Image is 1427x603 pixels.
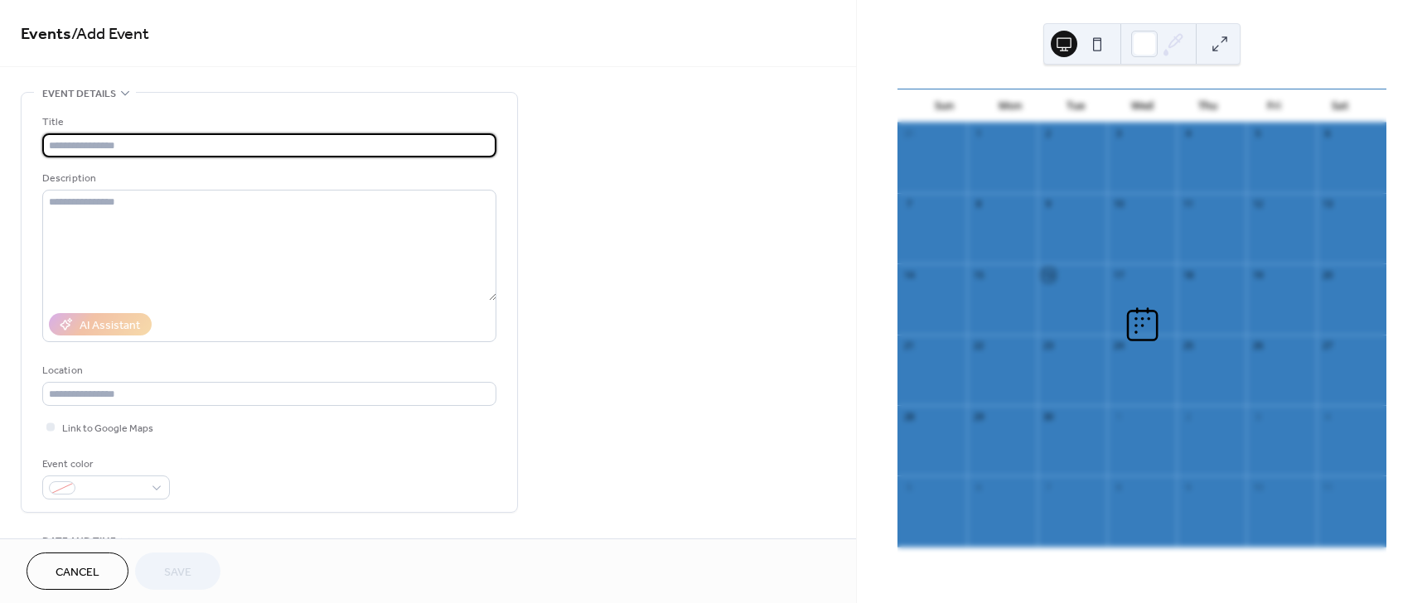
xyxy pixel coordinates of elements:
[42,85,116,103] span: Event details
[1251,268,1264,281] div: 19
[71,18,149,51] span: / Add Event
[977,89,1043,123] div: Mon
[1251,128,1264,140] div: 5
[1322,128,1334,140] div: 6
[972,480,984,493] div: 6
[1251,480,1264,493] div: 10
[1322,198,1334,210] div: 13
[1241,89,1308,123] div: Fri
[1112,480,1125,493] div: 8
[27,552,128,590] button: Cancel
[902,198,915,210] div: 7
[972,410,984,422] div: 29
[1251,340,1264,352] div: 26
[1042,128,1055,140] div: 2
[42,113,493,131] div: Title
[1307,89,1373,123] div: Sat
[1112,410,1125,422] div: 1
[42,533,116,550] span: Date and time
[1182,128,1194,140] div: 4
[1042,480,1055,493] div: 7
[902,410,915,422] div: 28
[911,89,977,123] div: Sun
[1322,410,1334,422] div: 4
[902,268,915,281] div: 14
[972,128,984,140] div: 1
[1322,268,1334,281] div: 20
[1042,340,1055,352] div: 23
[1182,340,1194,352] div: 25
[1112,268,1125,281] div: 17
[1042,268,1055,281] div: 16
[42,170,493,187] div: Description
[1182,410,1194,422] div: 2
[902,480,915,493] div: 5
[1322,480,1334,493] div: 11
[1112,198,1125,210] div: 10
[972,340,984,352] div: 22
[902,128,915,140] div: 31
[1112,128,1125,140] div: 3
[1182,268,1194,281] div: 18
[1042,410,1055,422] div: 30
[1175,89,1241,123] div: Thu
[1251,198,1264,210] div: 12
[56,564,99,581] span: Cancel
[1109,89,1175,123] div: Wed
[1322,340,1334,352] div: 27
[42,456,167,473] div: Event color
[62,420,153,437] span: Link to Google Maps
[1251,410,1264,422] div: 3
[972,198,984,210] div: 8
[1112,340,1125,352] div: 24
[1042,198,1055,210] div: 9
[1182,480,1194,493] div: 9
[42,362,493,379] div: Location
[21,18,71,51] a: Events
[1043,89,1110,123] div: Tue
[1182,198,1194,210] div: 11
[972,268,984,281] div: 15
[902,340,915,352] div: 21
